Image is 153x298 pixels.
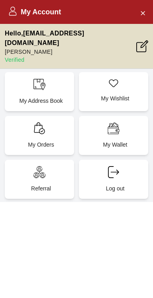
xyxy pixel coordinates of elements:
[85,94,145,102] p: My Wishlist
[11,184,71,192] p: Referral
[5,48,136,56] p: [PERSON_NAME]
[85,184,145,192] p: Log out
[85,141,145,149] p: My Wallet
[11,97,71,105] p: My Address Book
[8,6,61,18] h2: My Account
[136,6,149,19] button: Close Account
[11,141,71,149] p: My Orders
[5,29,136,48] p: Hello , [EMAIL_ADDRESS][DOMAIN_NAME]
[5,56,136,64] p: Verified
